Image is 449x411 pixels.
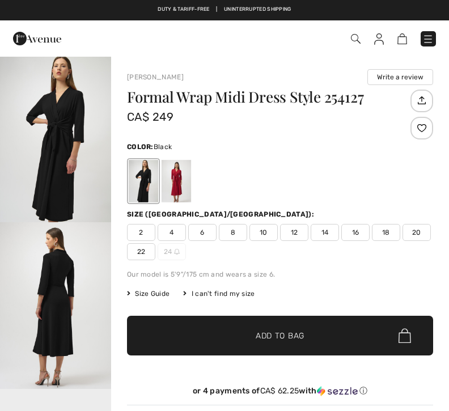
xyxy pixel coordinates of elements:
span: Add to Bag [256,330,304,342]
div: Deep cherry [162,160,191,202]
span: Black [154,143,172,151]
span: 12 [280,224,308,241]
div: Size ([GEOGRAPHIC_DATA]/[GEOGRAPHIC_DATA]): [127,209,316,219]
span: 10 [249,224,278,241]
div: or 4 payments ofCA$ 62.25withSezzle Click to learn more about Sezzle [127,386,433,400]
span: 22 [127,243,155,260]
img: Share [412,91,431,110]
img: Menu [422,33,434,45]
span: 8 [219,224,247,241]
button: Add to Bag [127,316,433,355]
span: 6 [188,224,217,241]
span: Color: [127,143,154,151]
div: or 4 payments of with [127,386,433,396]
img: Sezzle [317,386,358,396]
a: 1ère Avenue [13,32,61,43]
img: Bag.svg [399,328,411,343]
img: ring-m.svg [174,249,180,255]
span: 4 [158,224,186,241]
h1: Formal Wrap Midi Dress Style 254127 [127,90,408,104]
div: Black [129,160,158,202]
span: CA$ 62.25 [260,386,299,396]
span: 2 [127,224,155,241]
img: Search [351,34,361,44]
span: Size Guide [127,289,170,299]
img: My Info [374,33,384,45]
span: 16 [341,224,370,241]
a: [PERSON_NAME] [127,73,184,81]
span: 14 [311,224,339,241]
span: CA$ 249 [127,110,173,124]
span: 20 [403,224,431,241]
span: 18 [372,224,400,241]
span: 24 [158,243,186,260]
img: Shopping Bag [397,33,407,44]
img: 1ère Avenue [13,27,61,50]
div: I can't find my size [183,289,255,299]
button: Write a review [367,69,433,85]
div: Our model is 5'9"/175 cm and wears a size 6. [127,269,433,279]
